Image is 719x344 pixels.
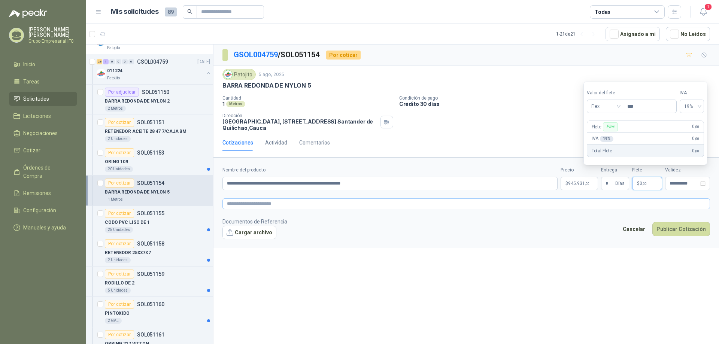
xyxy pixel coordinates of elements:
div: Por cotizar [105,148,134,157]
a: Por cotizarSOL051153ORING 10920 Unidades [86,145,213,176]
span: 945.931 [568,181,589,186]
span: ,00 [695,137,699,141]
img: Company Logo [224,70,232,79]
button: Cargar archivo [222,226,276,239]
span: ,00 [695,149,699,153]
p: Grupo Empresarial IFC [28,39,77,43]
p: CODO PVC LISO DE 1 [105,219,150,226]
p: RETENEDOR ACEITE 28 47 7/CAJA BM [105,128,186,135]
p: Cantidad [222,95,393,101]
div: Metros [226,101,245,107]
a: Por cotizarSOL051154BARRA REDONDA DE NYLON 51 Metros [86,176,213,206]
span: up [671,102,674,104]
p: Patojito [107,75,120,81]
span: Tareas [23,77,40,86]
p: BARRA REDONDA DE NYLON 5 [105,189,170,196]
div: 5 Unidades [105,287,131,293]
div: Actividad [265,138,287,147]
div: Por cotizar [105,270,134,278]
label: Validez [665,167,710,174]
p: RETENEDOR 25X37X7 [105,249,151,256]
p: ORING 109 [105,158,128,165]
a: Tareas [9,74,77,89]
span: close-circle [700,181,706,186]
div: 0 [128,59,134,64]
a: Licitaciones [9,109,77,123]
span: Decrease Value [668,106,676,113]
a: Por cotizarSOL051158RETENEDOR 25X37X72 Unidades [86,236,213,267]
span: 19% [684,101,700,112]
p: PINTOXIDO [105,310,130,317]
label: Precio [561,167,598,174]
div: 0 [122,59,128,64]
p: Flete [592,122,619,131]
p: [GEOGRAPHIC_DATA], [STREET_ADDRESS] Santander de Quilichao , Cauca [222,118,377,131]
p: $ 0,00 [632,177,662,190]
p: [PERSON_NAME] [PERSON_NAME] [28,27,77,37]
p: Total Flete [592,147,612,155]
div: Por cotizar [105,239,134,248]
p: IVA [592,135,613,142]
a: Por cotizarSOL051160PINTOXIDO2 GAL [86,297,213,327]
span: 0 [692,135,699,142]
a: Configuración [9,203,77,217]
a: Cotizar [9,143,77,158]
a: Por adjudicarSOL051150BARRA REDONDA DE NYLON 22 Metros [86,85,213,115]
p: [DATE] [197,58,210,66]
h1: Mis solicitudes [111,6,159,17]
label: Valor del flete [587,89,623,97]
div: 2 Unidades [105,136,131,142]
p: SOL051155 [137,211,164,216]
p: 1 [222,101,225,107]
p: Condición de pago [399,95,716,101]
a: Por cotizarSOL051151RETENEDOR ACEITE 28 47 7/CAJA BM2 Unidades [86,115,213,145]
p: SOL051150 [142,89,169,95]
div: Por cotizar [326,51,361,60]
div: Por adjudicar [105,88,139,97]
p: 011224 [107,67,122,74]
button: No Leídos [666,27,710,41]
div: 2 Metros [105,106,126,112]
div: Todas [595,8,610,16]
span: 0 [640,181,647,186]
label: Flete [632,167,662,174]
span: 89 [165,7,177,16]
span: Inicio [23,60,35,69]
img: Logo peakr [9,9,47,18]
a: 28 1 0 0 0 0 GSOL004759[DATE] Company Logo011224Patojito [97,57,212,81]
span: search [187,9,192,14]
p: SOL051153 [137,150,164,155]
span: $ [637,181,640,186]
p: / SOL051154 [234,49,320,61]
button: Cancelar [619,222,649,236]
p: Patojito [107,45,120,51]
div: 25 Unidades [105,227,133,233]
div: 0 [116,59,121,64]
p: $945.931,00 [561,177,598,190]
a: Manuales y ayuda [9,220,77,235]
button: Asignado a mi [606,27,660,41]
span: Licitaciones [23,112,51,120]
span: Configuración [23,206,56,214]
span: Cotizar [23,146,40,155]
div: 1 [103,59,109,64]
div: 2 GAL [105,318,122,324]
img: Company Logo [97,69,106,78]
div: 1 - 21 de 21 [556,28,600,40]
span: ,00 [642,182,647,186]
p: SOL051159 [137,271,164,277]
div: Por cotizar [105,179,134,188]
div: Flex [603,122,618,131]
span: Flex [591,101,619,112]
span: 0 [692,147,699,155]
span: Días [615,177,625,190]
p: BARRA REDONDA DE NYLON 2 [105,98,170,105]
p: SOL051160 [137,302,164,307]
div: 2 Unidades [105,257,131,263]
div: Por cotizar [105,118,134,127]
p: SOL051151 [137,120,164,125]
div: Comentarios [299,138,330,147]
div: Por cotizar [105,330,134,339]
span: 1 [704,3,712,10]
a: Remisiones [9,186,77,200]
